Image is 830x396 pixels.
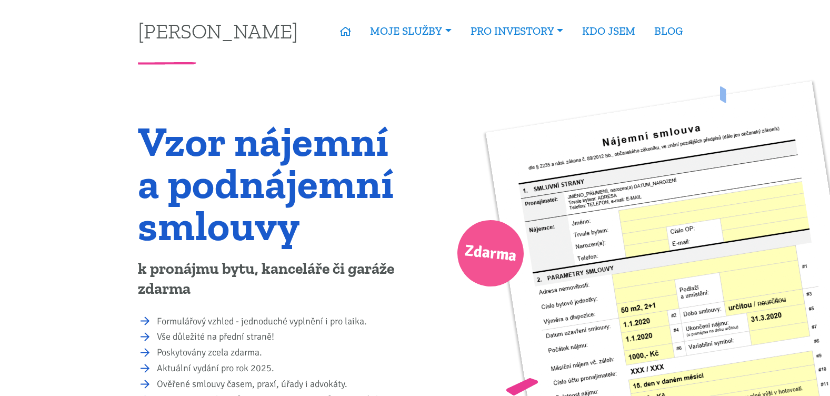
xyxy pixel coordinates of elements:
[157,345,408,360] li: Poskytovány zcela zdarma.
[157,377,408,392] li: Ověřené smlouvy časem, praxí, úřady i advokáty.
[361,19,461,43] a: MOJE SLUŽBY
[573,19,645,43] a: KDO JSEM
[157,330,408,344] li: Vše důležité na přední straně!
[157,314,408,329] li: Formulářový vzhled - jednoduché vyplnění i pro laika.
[463,237,518,270] span: Zdarma
[138,21,298,41] a: [PERSON_NAME]
[157,361,408,376] li: Aktuální vydání pro rok 2025.
[461,19,573,43] a: PRO INVESTORY
[138,120,408,246] h1: Vzor nájemní a podnájemní smlouvy
[138,259,408,299] p: k pronájmu bytu, kanceláře či garáže zdarma
[645,19,692,43] a: BLOG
